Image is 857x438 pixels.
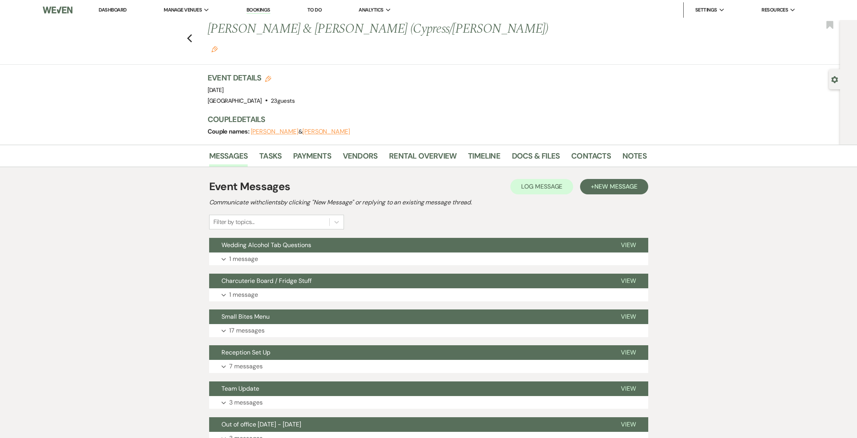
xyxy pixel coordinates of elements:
[621,348,636,356] span: View
[209,288,648,301] button: 1 message
[307,7,322,13] a: To Do
[209,417,609,432] button: Out of office [DATE] - [DATE]
[164,6,202,14] span: Manage Venues
[209,381,609,396] button: Team Update
[609,381,648,396] button: View
[229,326,265,336] p: 17 messages
[621,420,636,428] span: View
[229,254,258,264] p: 1 message
[208,97,262,105] span: [GEOGRAPHIC_DATA]
[521,182,562,191] span: Log Message
[221,385,259,393] span: Team Update
[609,417,648,432] button: View
[571,150,611,167] a: Contacts
[271,97,295,105] span: 23 guests
[221,277,312,285] span: Charcuterie Board / Fridge Stuff
[695,6,717,14] span: Settings
[221,420,301,428] span: Out of office [DATE] - [DATE]
[209,238,609,252] button: Wedding Alcohol Tab Questions
[609,309,648,324] button: View
[99,7,126,13] a: Dashboard
[359,6,383,14] span: Analytics
[609,345,648,360] button: View
[622,150,647,167] a: Notes
[251,129,299,135] button: [PERSON_NAME]
[761,6,788,14] span: Resources
[209,198,648,207] h2: Communicate with clients by clicking "New Message" or replying to an existing message thread.
[221,348,270,356] span: Reception Set Up
[621,241,636,249] span: View
[221,241,311,249] span: Wedding Alcohol Tab Questions
[229,361,263,371] p: 7 messages
[209,324,648,337] button: 17 messages
[209,150,248,167] a: Messages
[209,274,609,288] button: Charcuterie Board / Fridge Stuff
[468,150,500,167] a: Timeline
[209,309,609,324] button: Small Bites Menu
[208,20,553,57] h1: [PERSON_NAME] & [PERSON_NAME] (Cypress/[PERSON_NAME])
[221,313,270,321] span: Small Bites Menu
[209,179,290,195] h1: Event Messages
[512,150,560,167] a: Docs & Files
[209,345,609,360] button: Reception Set Up
[247,7,270,14] a: Bookings
[510,179,573,194] button: Log Message
[251,128,350,135] span: &
[621,385,636,393] span: View
[259,150,282,167] a: Tasks
[209,396,648,409] button: 3 messages
[609,274,648,288] button: View
[343,150,377,167] a: Vendors
[213,217,255,227] div: Filter by topics...
[43,2,72,18] img: Weven Logo
[621,313,636,321] span: View
[229,290,258,300] p: 1 message
[229,398,263,408] p: 3 messages
[209,360,648,373] button: 7 messages
[594,182,637,191] span: New Message
[389,150,456,167] a: Rental Overview
[621,277,636,285] span: View
[831,75,838,83] button: Open lead details
[208,86,224,94] span: [DATE]
[302,129,350,135] button: [PERSON_NAME]
[208,72,295,83] h3: Event Details
[609,238,648,252] button: View
[209,252,648,266] button: 1 message
[293,150,331,167] a: Payments
[208,127,251,135] span: Couple names:
[580,179,648,194] button: +New Message
[208,114,639,125] h3: Couple Details
[211,45,218,52] button: Edit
